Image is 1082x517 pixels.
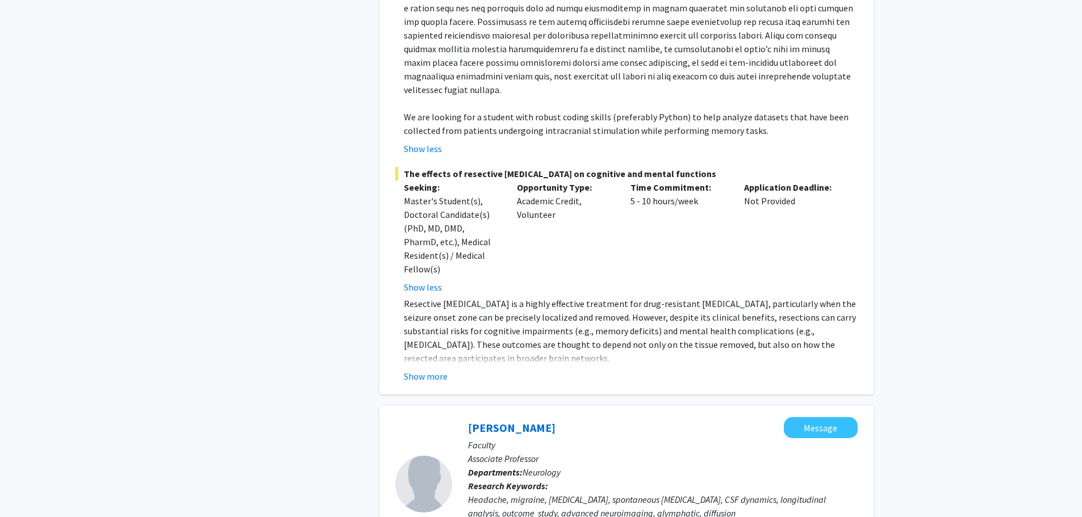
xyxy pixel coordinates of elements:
button: Message Hsiangkuo Yuan [784,417,858,438]
span: Neurology [523,466,561,478]
div: Not Provided [736,180,849,294]
p: We are looking for a student with robust coding skills (preferably Python) to help analyze datase... [404,110,858,137]
b: Departments: [468,466,523,478]
b: Research Keywords: [468,480,548,491]
p: Opportunity Type: [517,180,613,194]
div: 5 - 10 hours/week [622,180,736,294]
p: Associate Professor [468,452,858,465]
div: Academic Credit, Volunteer [508,180,622,294]
iframe: Chat [9,466,48,508]
a: [PERSON_NAME] [468,421,555,435]
div: Master's Student(s), Doctoral Candidate(s) (PhD, MD, DMD, PharmD, etc.), Medical Resident(s) / Me... [404,194,500,276]
p: Faculty [468,438,858,452]
p: Application Deadline: [744,180,841,194]
p: Resective [MEDICAL_DATA] is a highly effective treatment for drug-resistant [MEDICAL_DATA], parti... [404,297,858,365]
p: Time Commitment: [630,180,727,194]
p: Seeking: [404,180,500,194]
span: The effects of resective [MEDICAL_DATA] on cognitive and mental functions [395,167,858,180]
button: Show more [404,369,448,383]
button: Show less [404,142,442,155]
button: Show less [404,280,442,294]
